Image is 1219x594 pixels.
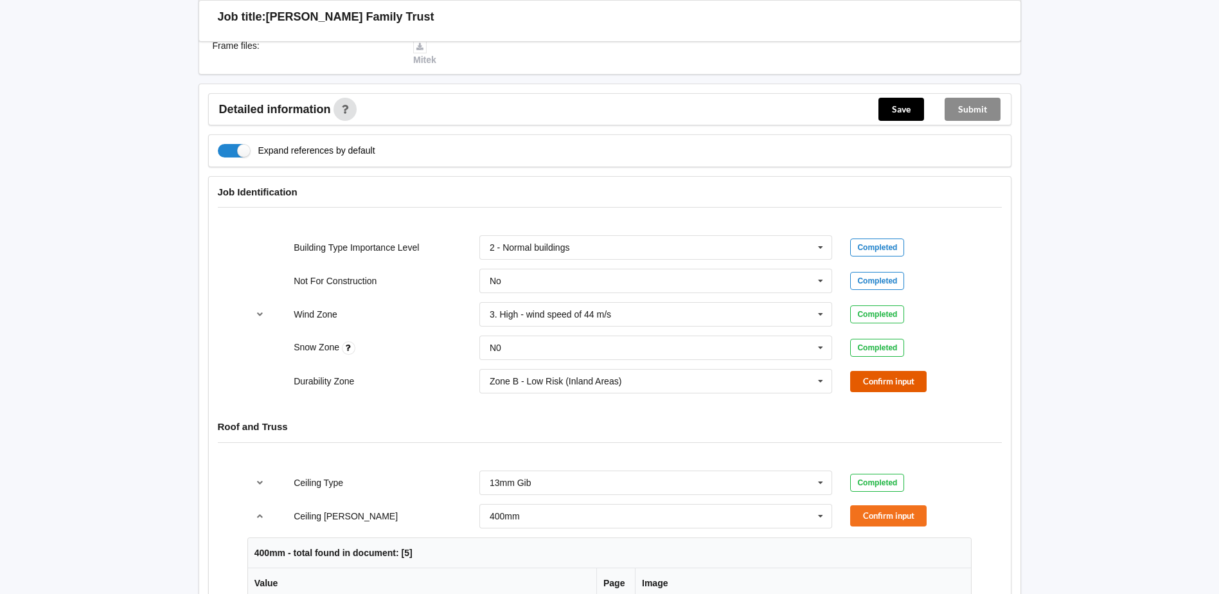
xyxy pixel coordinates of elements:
div: Completed [850,339,904,357]
div: Frame files : [204,39,405,66]
div: 400mm [490,512,520,521]
h3: [PERSON_NAME] Family Trust [266,10,434,24]
div: 2 - Normal buildings [490,243,570,252]
th: 400mm - total found in document: [5] [248,538,971,568]
button: reference-toggle [247,303,272,326]
label: Snow Zone [294,342,342,352]
label: Not For Construction [294,276,377,286]
div: Completed [850,305,904,323]
div: Completed [850,239,904,256]
div: 13mm Gib [490,478,531,487]
button: Confirm input [850,371,927,392]
button: Save [878,98,924,121]
span: Detailed information [219,104,331,115]
label: Ceiling Type [294,478,343,488]
label: Ceiling [PERSON_NAME] [294,511,398,521]
div: Completed [850,474,904,492]
h4: Roof and Truss [218,420,1002,433]
div: Zone B - Low Risk (Inland Areas) [490,377,621,386]
label: Expand references by default [218,144,375,157]
label: Wind Zone [294,309,337,319]
h4: Job Identification [218,186,1002,198]
div: No [490,276,501,285]
button: Confirm input [850,505,927,526]
div: Completed [850,272,904,290]
a: Mitek [413,40,436,65]
label: Building Type Importance Level [294,242,419,253]
label: Durability Zone [294,376,354,386]
button: reference-toggle [247,471,272,494]
div: 3. High - wind speed of 44 m/s [490,310,611,319]
h3: Job title: [218,10,266,24]
div: N0 [490,343,501,352]
button: reference-toggle [247,505,272,528]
